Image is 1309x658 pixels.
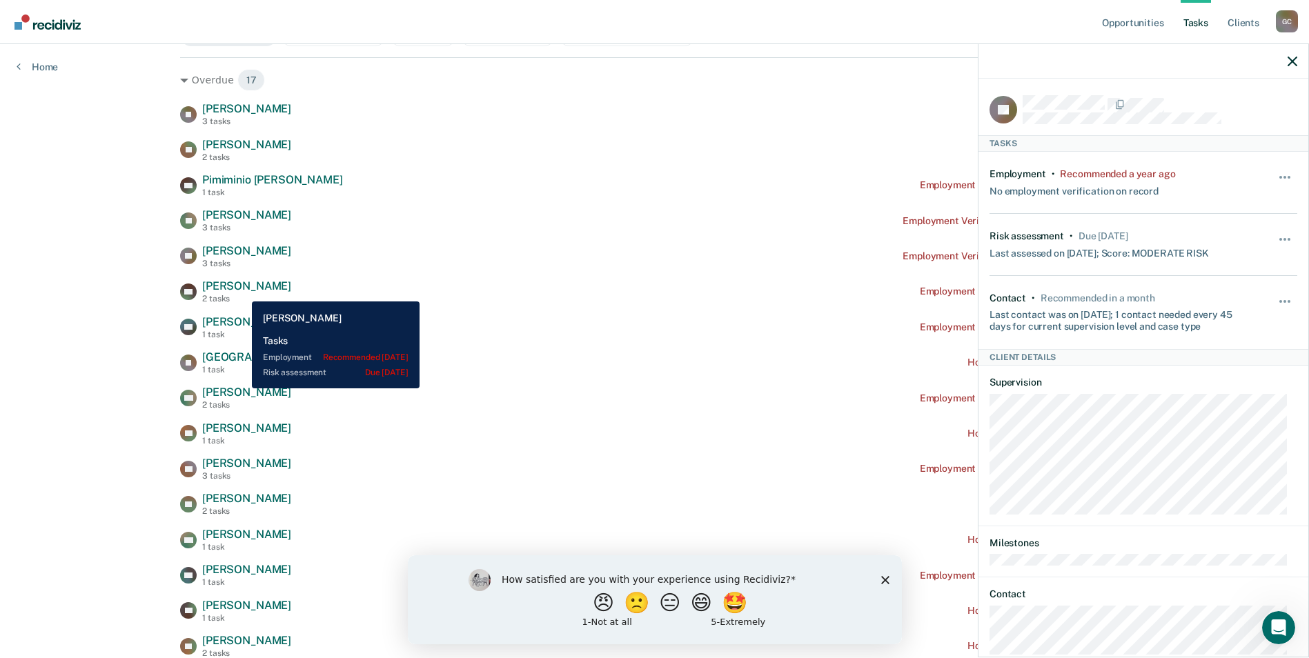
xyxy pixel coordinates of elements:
[967,428,1129,439] div: Home contact recommended [DATE]
[990,230,1064,242] div: Risk assessment
[202,279,291,292] span: [PERSON_NAME]
[17,61,58,73] a: Home
[202,330,291,339] div: 1 task
[990,303,1246,332] div: Last contact was on [DATE]; 1 contact needed every 45 days for current supervision level and case...
[202,350,314,363] span: [GEOGRAPHIC_DATA]
[978,349,1308,366] div: Client Details
[903,250,1129,262] div: Employment Verification recommended a year ago
[920,286,1129,297] div: Employment Verification recommended [DATE]
[202,506,291,516] div: 2 tasks
[1052,168,1055,180] div: •
[1262,611,1295,644] iframe: Intercom live chat
[202,421,291,435] span: [PERSON_NAME]
[202,400,291,410] div: 2 tasks
[202,386,291,399] span: [PERSON_NAME]
[1070,230,1073,242] div: •
[967,640,1129,652] div: Home contact recommended [DATE]
[202,315,291,328] span: [PERSON_NAME]
[202,117,291,126] div: 3 tasks
[920,321,1129,333] div: Employment Verification recommended [DATE]
[202,634,291,647] span: [PERSON_NAME]
[1041,292,1155,304] div: Recommended in a month
[1060,168,1175,180] div: Recommended a year ago
[990,292,1026,304] div: Contact
[967,534,1129,546] div: Home contact recommended [DATE]
[202,648,291,658] div: 2 tasks
[920,463,1129,475] div: Employment Verification recommended [DATE]
[202,102,291,115] span: [PERSON_NAME]
[920,179,1129,191] div: Employment Verification recommended [DATE]
[202,244,291,257] span: [PERSON_NAME]
[920,570,1129,581] div: Employment Verification recommended [DATE]
[990,242,1209,259] div: Last assessed on [DATE]; Score: MODERATE RISK
[990,377,1297,388] dt: Supervision
[202,457,291,470] span: [PERSON_NAME]
[202,208,291,221] span: [PERSON_NAME]
[202,542,291,552] div: 1 task
[967,605,1129,617] div: Home contact recommended [DATE]
[1276,10,1298,32] button: Profile dropdown button
[990,537,1297,549] dt: Milestones
[180,69,1129,91] div: Overdue
[990,168,1046,180] div: Employment
[967,357,1129,368] div: Home contact recommended [DATE]
[202,577,291,587] div: 1 task
[202,528,291,541] span: [PERSON_NAME]
[202,259,291,268] div: 3 tasks
[202,471,291,481] div: 3 tasks
[202,436,291,446] div: 1 task
[202,173,342,186] span: Pimiminio [PERSON_NAME]
[202,613,291,623] div: 1 task
[990,180,1159,197] div: No employment verification on record
[202,365,314,375] div: 1 task
[202,492,291,505] span: [PERSON_NAME]
[202,599,291,612] span: [PERSON_NAME]
[202,188,342,197] div: 1 task
[237,69,266,91] span: 17
[978,135,1308,152] div: Tasks
[920,392,1129,404] div: Employment Verification recommended [DATE]
[408,555,902,644] iframe: Survey by Kim from Recidiviz
[202,152,291,162] div: 2 tasks
[202,294,291,303] div: 2 tasks
[202,563,291,576] span: [PERSON_NAME]
[202,138,291,151] span: [PERSON_NAME]
[1276,10,1298,32] div: G C
[14,14,81,30] img: Recidiviz
[1032,292,1035,304] div: •
[990,588,1297,600] dt: Contact
[1079,230,1128,242] div: Due in 11 days
[903,215,1129,227] div: Employment Verification recommended a year ago
[202,223,291,232] div: 3 tasks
